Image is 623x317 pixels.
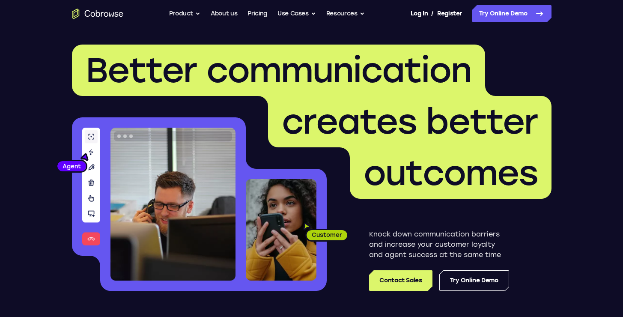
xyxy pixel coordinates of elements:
[472,5,551,22] a: Try Online Demo
[86,50,471,91] span: Better communication
[282,101,538,142] span: creates better
[364,153,538,194] span: outcomes
[431,9,434,19] span: /
[246,179,316,281] img: A customer holding their phone
[369,270,432,291] a: Contact Sales
[439,270,509,291] a: Try Online Demo
[110,128,235,281] img: A customer support agent talking on the phone
[169,5,201,22] button: Product
[277,5,316,22] button: Use Cases
[247,5,267,22] a: Pricing
[411,5,428,22] a: Log In
[369,229,509,260] p: Knock down communication barriers and increase your customer loyalty and agent success at the sam...
[211,5,237,22] a: About us
[326,5,365,22] button: Resources
[72,9,123,19] a: Go to the home page
[437,5,462,22] a: Register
